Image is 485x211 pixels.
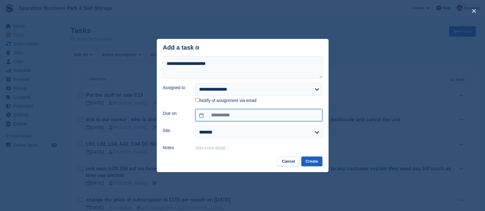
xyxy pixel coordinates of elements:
img: icon-info-grey-7440780725fd019a000dd9b08b2336e03edf1995a4989e88bcd33f0948082b44.svg [195,46,199,50]
label: Site [163,127,188,134]
button: Cancel [278,156,299,167]
label: Notify of assignment via email [195,98,256,104]
div: Add a task [163,44,199,51]
button: Add extra detail… [195,145,229,150]
label: Due on [163,110,188,117]
input: Notify of assignment via email [195,98,199,102]
label: Notes [163,145,188,151]
button: Create [301,156,322,167]
button: close [469,6,479,16]
label: Assigned to [163,85,188,91]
